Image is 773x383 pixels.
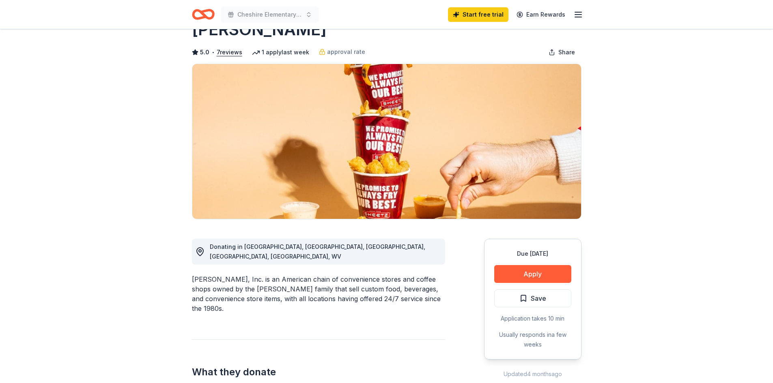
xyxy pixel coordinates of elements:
[542,44,581,60] button: Share
[494,249,571,259] div: Due [DATE]
[211,49,214,56] span: •
[237,10,302,19] span: Cheshire Elementary PTO Student Read-A-Thon
[484,369,581,379] div: Updated 4 months ago
[192,5,215,24] a: Home
[327,47,365,57] span: approval rate
[448,7,508,22] a: Start free trial
[192,366,445,379] h2: What they donate
[192,18,327,41] h1: [PERSON_NAME]
[494,289,571,307] button: Save
[319,47,365,57] a: approval rate
[512,7,570,22] a: Earn Rewards
[558,47,575,57] span: Share
[192,64,581,219] img: Image for Sheetz
[200,47,209,57] span: 5.0
[494,314,571,323] div: Application takes 10 min
[494,265,571,283] button: Apply
[192,274,445,313] div: [PERSON_NAME], Inc. is an American chain of convenience stores and coffee shops owned by the [PER...
[221,6,319,23] button: Cheshire Elementary PTO Student Read-A-Thon
[494,330,571,349] div: Usually responds in a few weeks
[210,243,425,260] span: Donating in [GEOGRAPHIC_DATA], [GEOGRAPHIC_DATA], [GEOGRAPHIC_DATA], [GEOGRAPHIC_DATA], [GEOGRAPH...
[252,47,309,57] div: 1 apply last week
[217,47,242,57] button: 7reviews
[531,293,546,304] span: Save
